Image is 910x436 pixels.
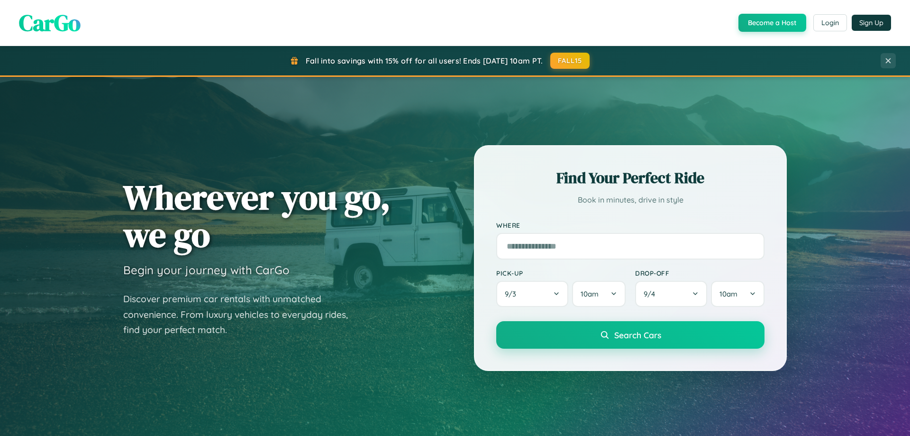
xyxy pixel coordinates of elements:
[813,14,847,31] button: Login
[496,321,764,349] button: Search Cars
[572,281,626,307] button: 10am
[496,281,568,307] button: 9/3
[635,281,707,307] button: 9/4
[550,53,590,69] button: FALL15
[711,281,764,307] button: 10am
[306,56,543,65] span: Fall into savings with 15% off for all users! Ends [DATE] 10am PT.
[496,221,764,229] label: Where
[635,269,764,277] label: Drop-off
[644,289,660,298] span: 9 / 4
[19,7,81,38] span: CarGo
[123,291,360,338] p: Discover premium car rentals with unmatched convenience. From luxury vehicles to everyday rides, ...
[123,178,391,253] h1: Wherever you go, we go
[581,289,599,298] span: 10am
[719,289,737,298] span: 10am
[123,263,290,277] h3: Begin your journey with CarGo
[496,193,764,207] p: Book in minutes, drive in style
[852,15,891,31] button: Sign Up
[738,14,806,32] button: Become a Host
[614,330,661,340] span: Search Cars
[496,167,764,188] h2: Find Your Perfect Ride
[496,269,626,277] label: Pick-up
[505,289,521,298] span: 9 / 3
